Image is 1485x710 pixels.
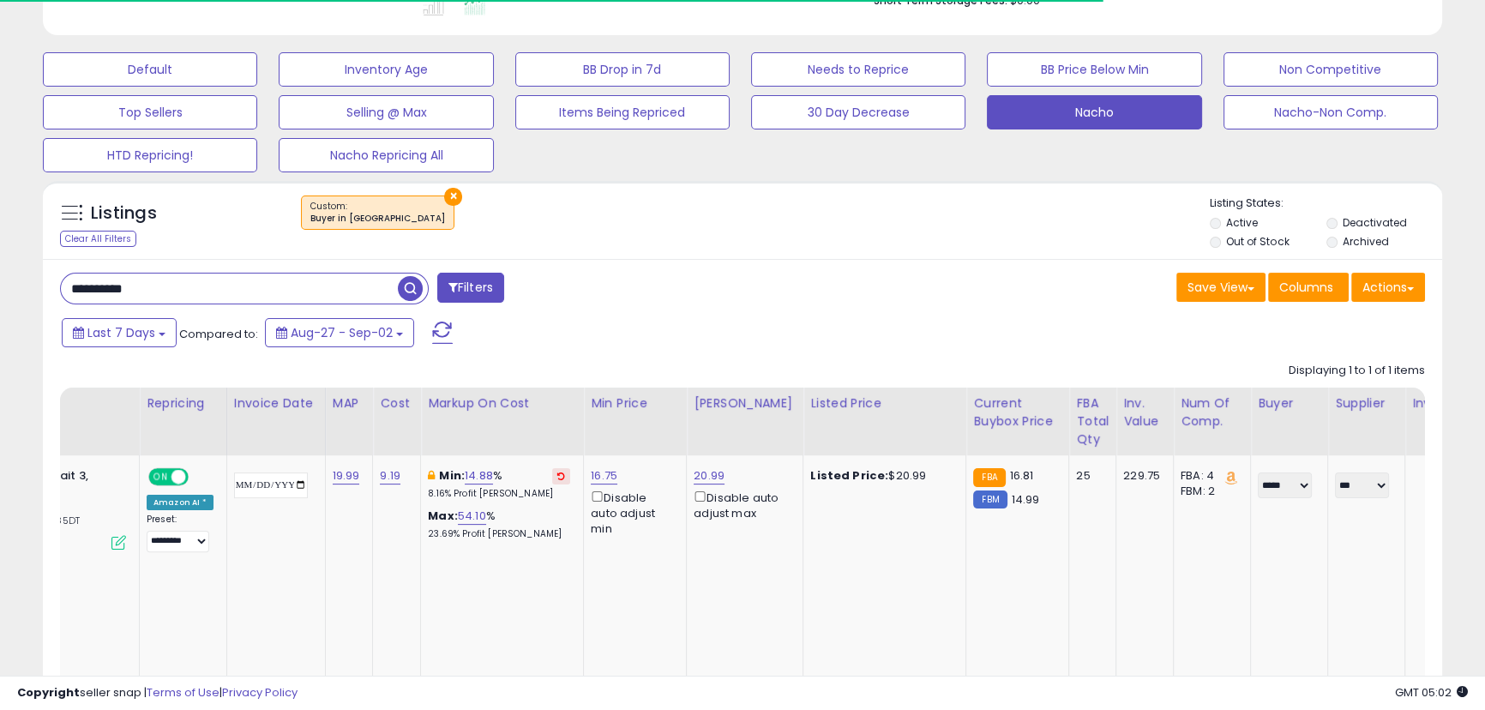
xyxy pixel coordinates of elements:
div: Supplier [1335,394,1398,412]
span: 14.99 [1012,491,1040,508]
b: Max: [428,508,458,524]
button: 30 Day Decrease [751,95,965,129]
div: 229.75 [1123,468,1160,484]
span: 2025-09-11 05:02 GMT [1395,684,1468,701]
div: FBM: 2 [1181,484,1237,499]
div: MAP [333,394,366,412]
button: Selling @ Max [279,95,493,129]
div: Listed Price [810,394,959,412]
label: Archived [1343,234,1389,249]
div: Buyer [1258,394,1320,412]
button: Aug-27 - Sep-02 [265,318,414,347]
div: Disable auto adjust max [694,488,790,521]
div: Repricing [147,394,219,412]
span: 16.81 [1010,467,1034,484]
div: seller snap | | [17,685,298,701]
div: [PERSON_NAME] [694,394,796,412]
button: Needs to Reprice [751,52,965,87]
div: Num of Comp. [1181,394,1243,430]
p: Listing States: [1210,196,1442,212]
div: $20.99 [810,468,953,484]
button: HTD Repricing! [43,138,257,172]
button: Non Competitive [1223,52,1438,87]
span: Columns [1279,279,1333,296]
a: 16.75 [591,467,617,484]
small: FBA [973,468,1005,487]
span: OFF [186,470,213,484]
a: 14.88 [465,467,493,484]
i: This overrides the store level min markup for this listing [428,470,435,481]
b: Min: [439,467,465,484]
div: Displaying 1 to 1 of 1 items [1289,363,1425,379]
div: Preset: [147,514,213,552]
button: Filters [437,273,504,303]
button: Nacho Repricing All [279,138,493,172]
button: Items Being Repriced [515,95,730,129]
span: Compared to: [179,326,258,342]
button: Inventory Age [279,52,493,87]
div: 25 [1076,468,1103,484]
i: Revert to store-level Min Markup [557,472,565,480]
div: Disable auto adjust min [591,488,673,537]
th: CSV column name: cust_attr_1_Buyer [1251,388,1328,455]
a: 20.99 [694,467,724,484]
th: The percentage added to the cost of goods (COGS) that forms the calculator for Min & Max prices. [421,388,584,455]
small: FBM [973,490,1007,508]
span: Custom: [310,200,445,226]
div: FBA Total Qty [1076,394,1109,448]
button: Nacho [987,95,1201,129]
strong: Copyright [17,684,80,701]
a: Terms of Use [147,684,219,701]
div: Clear All Filters [60,231,136,247]
button: Save View [1176,273,1266,302]
a: 9.19 [380,467,400,484]
div: Buyer in [GEOGRAPHIC_DATA] [310,213,445,225]
button: × [444,188,462,206]
button: Default [43,52,257,87]
div: Current Buybox Price [973,394,1061,430]
label: Deactivated [1343,215,1407,230]
label: Out of Stock [1226,234,1289,249]
b: Listed Price: [810,467,888,484]
p: 8.16% Profit [PERSON_NAME] [428,488,570,500]
span: ON [150,470,171,484]
div: Cost [380,394,413,412]
button: BB Price Below Min [987,52,1201,87]
th: CSV column name: cust_attr_3_Invoice Date [226,388,325,455]
button: BB Drop in 7d [515,52,730,87]
label: Active [1226,215,1258,230]
a: Privacy Policy [222,684,298,701]
div: Inv. value [1123,394,1166,430]
h5: Listings [91,202,157,226]
button: Last 7 Days [62,318,177,347]
a: 54.10 [458,508,486,525]
div: Markup on Cost [428,394,576,412]
button: Actions [1351,273,1425,302]
span: Aug-27 - Sep-02 [291,324,393,341]
th: CSV column name: cust_attr_2_Supplier [1328,388,1405,455]
button: Columns [1268,273,1349,302]
a: 19.99 [333,467,360,484]
div: Invoice Date [234,394,318,412]
p: 23.69% Profit [PERSON_NAME] [428,528,570,540]
button: Nacho-Non Comp. [1223,95,1438,129]
div: % [428,468,570,500]
div: Min Price [591,394,679,412]
button: Top Sellers [43,95,257,129]
div: FBA: 4 [1181,468,1237,484]
div: % [428,508,570,540]
span: Last 7 Days [87,324,155,341]
div: Amazon AI * [147,495,213,510]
